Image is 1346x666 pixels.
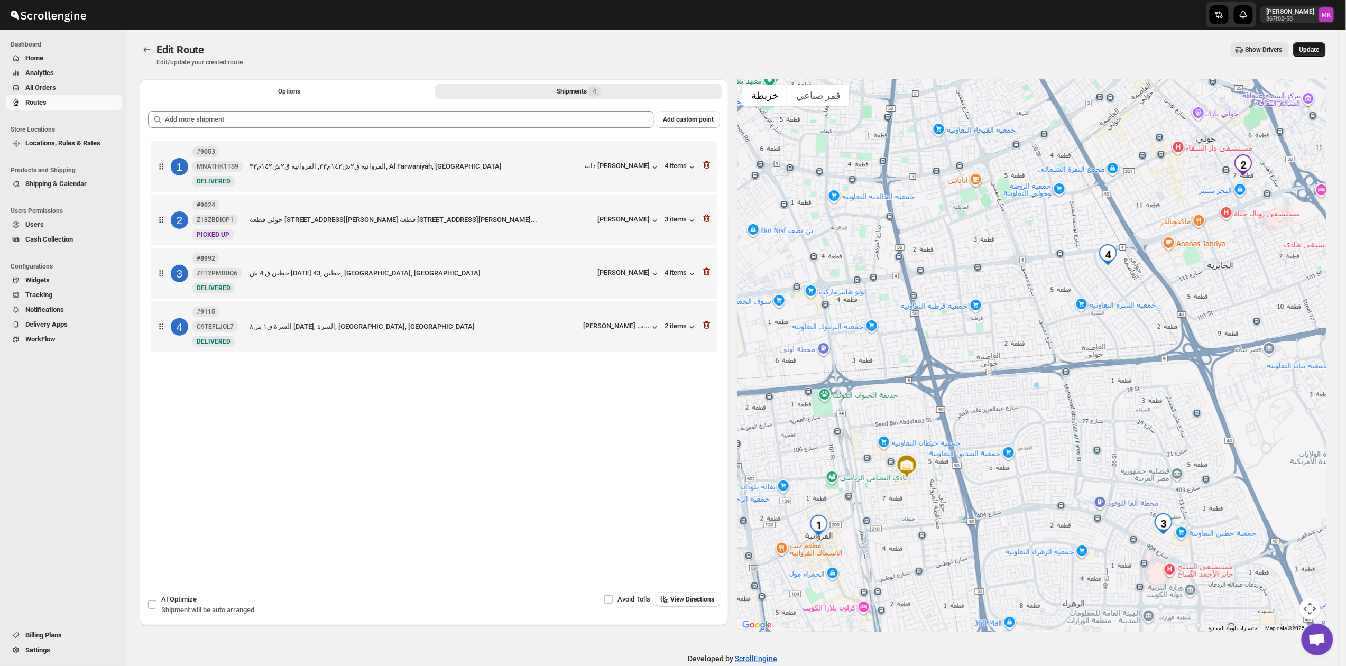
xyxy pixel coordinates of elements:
[1267,7,1315,16] p: [PERSON_NAME]
[742,85,787,106] button: عرض خريطة الشارع
[25,139,100,147] span: Locations, Rules & Rates
[197,201,215,209] b: #9024
[6,51,122,66] button: Home
[808,515,829,536] div: 1
[6,177,122,191] button: Shipping & Calendar
[740,618,775,632] a: ‏فتح هذه المنطقة في "خرائط Google" (يؤدي ذلك إلى فتح نافذة جديدة)
[11,125,122,134] span: Store Locations
[25,84,56,91] span: All Orders
[6,95,122,110] button: Routes
[1299,45,1320,54] span: Update
[197,216,234,224] span: Z18ZBDIOP1
[617,595,650,603] span: Avoid Tolls
[1231,42,1289,57] button: Show Drivers
[557,86,601,97] div: Shipments
[688,653,778,664] p: Developed by
[151,141,717,192] div: 1#9053MNATHK1TS9NewDELIVEREDالفروانيه ق٢ش١٤٢م٣٣, الفروانيه ق٢ش١٤٢م٣٣, Al Farwaniyah, [GEOGRAPHIC_...
[1293,42,1326,57] button: Update
[670,595,714,604] span: View Directions
[25,276,50,284] span: Widgets
[250,215,593,225] div: حولي قطعة [STREET_ADDRESS][PERSON_NAME] قطعة [STREET_ADDRESS][PERSON_NAME]...
[151,301,717,352] div: 4#9115C9TEFLJOL7NewDELIVEREDالسرة ق١ ش٨ [DATE], السرة, [GEOGRAPHIC_DATA], [GEOGRAPHIC_DATA][PERSO...
[165,111,654,128] input: Add more shipment
[25,54,43,62] span: Home
[6,136,122,151] button: Locations, Rules & Rates
[8,2,88,28] img: ScrollEngine
[1299,598,1321,619] button: عناصر التحكّم بطريقة عرض الخريطة
[25,335,56,343] span: WorkFlow
[435,84,722,99] button: Selected Shipments
[1267,16,1315,22] p: 867f02-58
[665,215,697,226] button: 3 items
[197,148,215,155] b: #9053
[6,80,122,95] button: All Orders
[6,232,122,247] button: Cash Collection
[1302,624,1333,655] a: دردشة مفتوحة
[1319,7,1334,22] span: Mostafa Khalifa
[197,308,215,316] b: #9115
[6,317,122,332] button: Delivery Apps
[593,87,596,96] span: 4
[25,98,47,106] span: Routes
[657,111,720,128] button: Add custom point
[171,211,188,229] div: 2
[156,58,243,67] p: Edit/update your created route
[11,166,122,174] span: Products and Shipping
[25,180,87,188] span: Shipping & Calendar
[6,332,122,347] button: WorkFlow
[25,235,73,243] span: Cash Collection
[1098,244,1119,265] div: 4
[665,269,697,279] button: 4 items
[597,269,660,279] div: [PERSON_NAME]
[583,322,650,330] div: [PERSON_NAME] ب...
[197,284,231,292] span: DELIVERED
[6,643,122,658] button: Settings
[665,162,697,172] button: 4 items
[197,255,215,262] b: #8992
[197,162,238,171] span: MNATHK1TS9
[25,320,68,328] span: Delivery Apps
[1246,45,1283,54] span: Show Drivers
[25,631,62,639] span: Billing Plans
[197,338,231,345] span: DELIVERED
[6,217,122,232] button: Users
[197,322,234,331] span: C9TEFLJOL7
[6,66,122,80] button: Analytics
[151,248,717,299] div: 3#8992ZFTYPMB0Q6NewDELIVEREDحطين ق 4 ش [DATE] 43, حطين, [GEOGRAPHIC_DATA], [GEOGRAPHIC_DATA][PERS...
[665,322,697,332] button: 2 items
[250,268,593,279] div: حطين ق 4 ش [DATE] 43, حطين, [GEOGRAPHIC_DATA], [GEOGRAPHIC_DATA]
[250,161,580,172] div: الفروانيه ق٢ش١٤٢م٣٣, الفروانيه ق٢ش١٤٢م٣٣, Al Farwaniyah, [GEOGRAPHIC_DATA]
[6,302,122,317] button: Notifications
[1209,625,1259,632] button: اختصارات لوحة المفاتيح
[197,178,231,185] span: DELIVERED
[197,269,237,277] span: ZFTYPMB0Q6
[25,291,52,299] span: Tracking
[25,220,44,228] span: Users
[6,273,122,288] button: Widgets
[156,43,204,56] span: Edit Route
[1153,513,1174,534] div: 3
[140,103,729,529] div: Selected Shipments
[1322,12,1332,18] text: MK
[656,592,721,607] button: View Directions
[6,288,122,302] button: Tracking
[1266,625,1305,631] span: Map data ©2025
[161,595,197,603] span: AI Optimize
[140,42,154,57] button: Routes
[146,84,433,99] button: All Route Options
[787,85,850,106] button: عرض صور القمر الصناعي
[6,628,122,643] button: Billing Plans
[663,115,714,124] span: Add custom point
[597,215,660,226] button: [PERSON_NAME]
[171,158,188,175] div: 1
[11,40,122,49] span: Dashboard
[585,162,660,172] button: دانه [PERSON_NAME]
[25,69,54,77] span: Analytics
[197,231,229,238] span: PICKED UP
[11,262,122,271] span: Configurations
[1260,6,1335,23] button: User menu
